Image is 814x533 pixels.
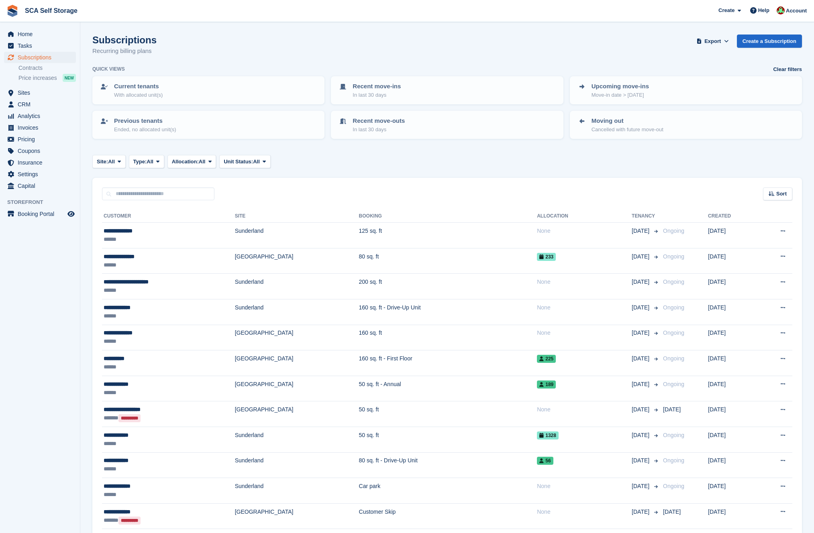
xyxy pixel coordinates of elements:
h6: Quick views [92,65,125,73]
span: Type: [133,158,147,166]
span: All [253,158,260,166]
span: Account [786,7,807,15]
a: menu [4,40,76,51]
td: Sunderland [235,478,359,504]
a: Create a Subscription [737,35,802,48]
span: [DATE] [632,227,651,235]
a: Price increases NEW [18,73,76,82]
p: In last 30 days [353,126,405,134]
span: Invoices [18,122,66,133]
span: Insurance [18,157,66,168]
span: Storefront [7,198,80,206]
th: Customer [102,210,235,223]
td: Sunderland [235,452,359,478]
a: Clear filters [773,65,802,73]
a: menu [4,208,76,220]
span: 225 [537,355,556,363]
button: Export [695,35,730,48]
th: Booking [359,210,537,223]
a: menu [4,110,76,122]
td: [GEOGRAPHIC_DATA] [235,248,359,274]
span: Pricing [18,134,66,145]
p: Ended, no allocated unit(s) [114,126,176,134]
div: None [537,405,632,414]
div: NEW [63,74,76,82]
a: SCA Self Storage [22,4,81,17]
p: Recent move-ins [353,82,401,91]
span: Home [18,28,66,40]
span: Create [718,6,734,14]
span: Help [758,6,769,14]
div: None [537,482,632,490]
td: [DATE] [708,274,757,299]
span: Sites [18,87,66,98]
a: menu [4,52,76,63]
span: [DATE] [632,431,651,439]
span: Ongoing [663,457,684,464]
td: 50 sq. ft [359,401,537,427]
span: Coupons [18,145,66,157]
td: [GEOGRAPHIC_DATA] [235,376,359,401]
span: [DATE] [663,509,681,515]
h1: Subscriptions [92,35,157,45]
a: menu [4,169,76,180]
span: 189 [537,380,556,389]
td: Sunderland [235,299,359,325]
td: [DATE] [708,350,757,376]
span: [DATE] [632,482,651,490]
a: Recent move-outs In last 30 days [332,112,562,138]
td: [DATE] [708,478,757,504]
span: Site: [97,158,108,166]
span: [DATE] [632,252,651,261]
td: 160 sq. ft - First Floor [359,350,537,376]
a: menu [4,28,76,40]
span: Ongoing [663,304,684,311]
span: [DATE] [632,380,651,389]
td: [DATE] [708,427,757,452]
div: None [537,329,632,337]
span: Ongoing [663,228,684,234]
span: Ongoing [663,483,684,489]
td: [GEOGRAPHIC_DATA] [235,350,359,376]
span: All [147,158,153,166]
td: 50 sq. ft [359,427,537,452]
span: [DATE] [632,456,651,465]
span: Ongoing [663,279,684,285]
th: Site [235,210,359,223]
span: [DATE] [632,405,651,414]
a: menu [4,99,76,110]
a: Previous tenants Ended, no allocated unit(s) [93,112,324,138]
span: [DATE] [632,303,651,312]
th: Tenancy [632,210,660,223]
td: [DATE] [708,401,757,427]
td: 125 sq. ft [359,223,537,248]
button: Type: All [129,155,164,168]
div: None [537,303,632,312]
img: Dale Chapman [777,6,785,14]
a: Contracts [18,64,76,72]
p: Moving out [592,116,663,126]
span: Ongoing [663,381,684,387]
a: Current tenants With allocated unit(s) [93,77,324,104]
a: Upcoming move-ins Move-in date > [DATE] [571,77,801,104]
span: All [199,158,206,166]
a: Recent move-ins In last 30 days [332,77,562,104]
td: [DATE] [708,248,757,274]
p: Current tenants [114,82,163,91]
a: Preview store [66,209,76,219]
td: Car park [359,478,537,504]
span: Ongoing [663,253,684,260]
p: Upcoming move-ins [592,82,649,91]
span: [DATE] [632,278,651,286]
span: Tasks [18,40,66,51]
span: Sort [776,190,787,198]
td: Sunderland [235,274,359,299]
span: Unit Status: [224,158,253,166]
span: Settings [18,169,66,180]
span: Capital [18,180,66,191]
span: Export [704,37,721,45]
a: menu [4,122,76,133]
a: menu [4,180,76,191]
td: 200 sq. ft [359,274,537,299]
span: [DATE] [632,508,651,516]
